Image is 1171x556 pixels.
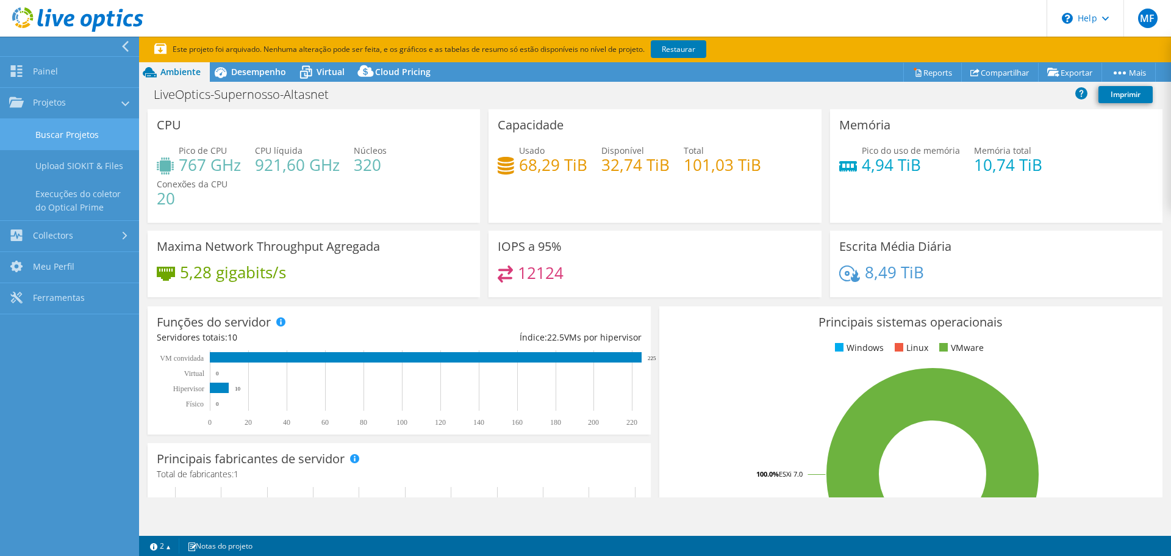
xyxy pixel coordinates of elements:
span: Ambiente [160,66,201,78]
h3: Funções do servidor [157,316,271,329]
p: Este projeto foi arquivado. Nenhuma alteração pode ser feita, e os gráficos e as tabelas de resum... [154,43,752,56]
h4: 921,60 GHz [255,158,340,171]
span: Total [684,145,704,156]
tspan: 100.0% [756,469,779,478]
a: Exportar [1038,63,1102,82]
span: Disponível [601,145,644,156]
h3: Principais fabricantes de servidor [157,452,345,466]
h3: IOPS a 95% [498,240,562,253]
h3: Escrita Média Diária [839,240,951,253]
text: Virtual [184,369,205,378]
span: Usado [519,145,545,156]
text: 100 [396,418,407,427]
a: Compartilhar [961,63,1039,82]
h4: 320 [354,158,387,171]
text: 10 [235,386,241,392]
h4: 12124 [518,266,564,280]
h4: 8,49 TiB [865,265,924,279]
h3: Maxima Network Throughput Agregada [157,240,380,253]
text: 80 [360,418,367,427]
a: Notas do projeto [179,538,261,554]
span: Conexões da CPU [157,178,227,190]
li: Linux [892,341,928,355]
h4: 101,03 TiB [684,158,761,171]
span: Cloud Pricing [375,66,431,78]
span: 22.5 [547,331,564,343]
tspan: ESXi 7.0 [779,469,803,478]
h4: 20 [157,192,227,205]
a: 2 [141,538,179,554]
span: Virtual [317,66,345,78]
text: 225 [648,355,656,361]
h4: 4,94 TiB [862,158,960,171]
h4: Total de fabricantes: [157,468,642,481]
span: 1 [234,468,238,480]
text: 140 [473,418,484,427]
div: Servidores totais: [157,331,399,344]
h3: Capacidade [498,118,564,132]
text: 0 [216,401,219,407]
h3: CPU [157,118,181,132]
h3: Memória [839,118,890,132]
svg: \n [1062,13,1073,24]
h1: LiveOptics-Supernosso-Altasnet [148,88,348,101]
a: Restaurar [651,40,706,58]
span: CPU líquida [255,145,303,156]
h4: 68,29 TiB [519,158,587,171]
text: 160 [512,418,523,427]
span: 10 [227,331,237,343]
h3: Principais sistemas operacionais [668,316,1153,329]
h4: 767 GHz [179,158,241,171]
li: VMware [936,341,984,355]
a: Reports [903,63,962,82]
span: Desempenho [231,66,286,78]
text: 40 [283,418,290,427]
text: 60 [321,418,329,427]
text: 120 [435,418,446,427]
a: Imprimir [1098,86,1153,103]
tspan: Físico [186,400,204,408]
span: Núcleos [354,145,387,156]
div: Índice: VMs por hipervisor [399,331,641,344]
span: Memória total [974,145,1031,156]
text: 200 [588,418,599,427]
text: 220 [626,418,637,427]
text: 20 [245,418,252,427]
span: MF [1138,9,1158,28]
span: Pico do uso de memória [862,145,960,156]
text: 0 [216,370,219,377]
text: 0 [208,418,212,427]
li: Windows [832,341,884,355]
text: 180 [550,418,561,427]
a: Mais [1101,63,1156,82]
h4: 10,74 TiB [974,158,1042,171]
text: Hipervisor [173,385,204,393]
h4: 5,28 gigabits/s [180,265,286,279]
h4: 32,74 TiB [601,158,670,171]
text: VM convidada [160,354,204,363]
span: Pico de CPU [179,145,227,156]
